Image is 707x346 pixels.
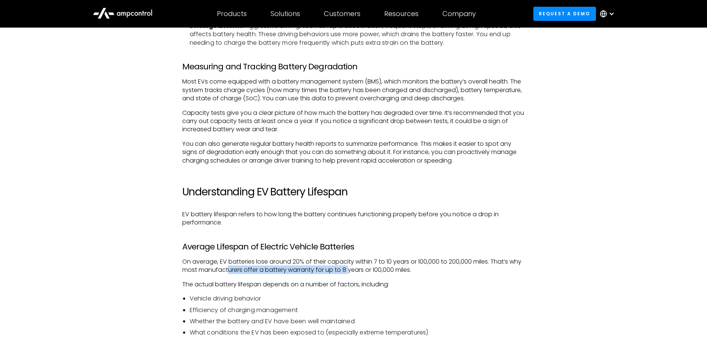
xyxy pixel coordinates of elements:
[190,306,525,314] li: Efficiency of charging management
[182,280,525,289] p: The actual battery lifespan depends on a number of factors, including:
[190,295,525,303] li: Vehicle driving behavior
[182,242,525,252] h3: Average Lifespan of Electric Vehicle Batteries
[324,10,360,18] div: Customers
[182,186,525,198] h2: Understanding EV Battery Lifespan
[384,10,419,18] div: Resources
[182,62,525,72] h3: Measuring and Tracking Battery Degradation
[182,140,525,165] p: You can also generate regular battery health reports to summarize performance. This makes it easi...
[190,317,525,325] li: Whether the battery and EV have been well maintained
[190,22,525,47] li: : Aggressive driving, such as rapid acceleration, frequent stops, or driving at high speeds, also...
[182,109,525,134] p: Capacity tests give you a clear picture of how much the battery has degraded over time. It’s reco...
[217,10,247,18] div: Products
[442,10,476,18] div: Company
[533,7,596,21] a: Request a demo
[182,210,525,227] p: EV battery lifespan refers to how long the battery continues functioning properly before you noti...
[271,10,300,18] div: Solutions
[190,328,525,337] li: What conditions the EV has been exposed to (especially extreme temperatures)
[182,78,525,103] p: Most EVs come equipped with a battery management system (BMS), which monitors the battery’s overa...
[182,258,525,274] p: On average, EV batteries lose around 20% of their capacity within 7 to 10 years or 100,000 to 200...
